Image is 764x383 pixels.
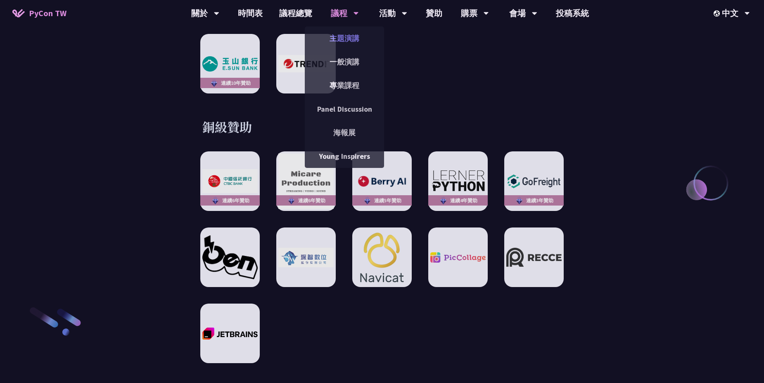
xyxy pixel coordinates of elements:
[29,7,66,19] span: PyCon TW
[430,170,486,193] img: LernerPython
[714,10,722,17] img: Locale Icon
[439,196,448,206] img: sponsor-logo-diamond
[202,56,258,72] img: E.SUN Commercial Bank
[202,169,258,193] img: CTBC Bank
[276,195,336,206] div: 連續6年贊助
[354,174,410,189] img: Berry AI
[305,146,384,166] a: Young Inspirers
[278,248,334,267] img: 深智數位
[428,195,488,206] div: 連續4年贊助
[202,118,562,135] h3: 銅級贊助
[305,76,384,95] a: 專業課程
[305,29,384,48] a: 主題演講
[278,55,334,72] img: 趨勢科技 Trend Micro
[305,99,384,119] a: Panel Discussion
[287,196,296,206] img: sponsor-logo-diamond
[430,252,486,262] img: PicCollage
[209,78,219,88] img: sponsor-logo-diamond
[211,196,220,206] img: sponsor-logo-diamond
[200,195,260,206] div: 連續6年贊助
[4,3,75,24] a: PyCon TW
[202,235,258,279] img: Oen Tech
[506,248,562,267] img: Recce | join us
[305,52,384,72] a: 一般演講
[363,196,372,206] img: sponsor-logo-diamond
[506,172,562,191] img: GoFreight
[504,195,564,206] div: 連續3年贊助
[202,328,258,340] img: JetBrains
[278,153,334,209] img: Micare Production
[12,9,25,17] img: Home icon of PyCon TW 2025
[305,123,384,142] a: 海報展
[515,196,524,206] img: sponsor-logo-diamond
[354,228,410,287] img: Navicat
[352,195,412,206] div: 連續5年贊助
[200,78,260,88] div: 連續10年贊助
